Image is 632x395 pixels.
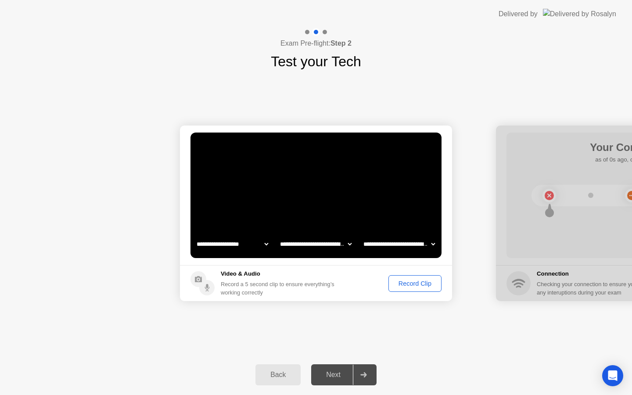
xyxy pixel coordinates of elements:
[543,9,616,19] img: Delivered by Rosalyn
[362,235,437,253] select: Available microphones
[311,364,377,385] button: Next
[330,39,352,47] b: Step 2
[221,280,338,297] div: Record a 5 second clip to ensure everything’s working correctly
[271,51,361,72] h1: Test your Tech
[221,269,338,278] h5: Video & Audio
[314,371,353,379] div: Next
[278,235,353,253] select: Available speakers
[602,365,623,386] div: Open Intercom Messenger
[499,9,538,19] div: Delivered by
[255,364,301,385] button: Back
[388,275,442,292] button: Record Clip
[195,235,270,253] select: Available cameras
[280,38,352,49] h4: Exam Pre-flight:
[258,371,298,379] div: Back
[391,280,438,287] div: Record Clip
